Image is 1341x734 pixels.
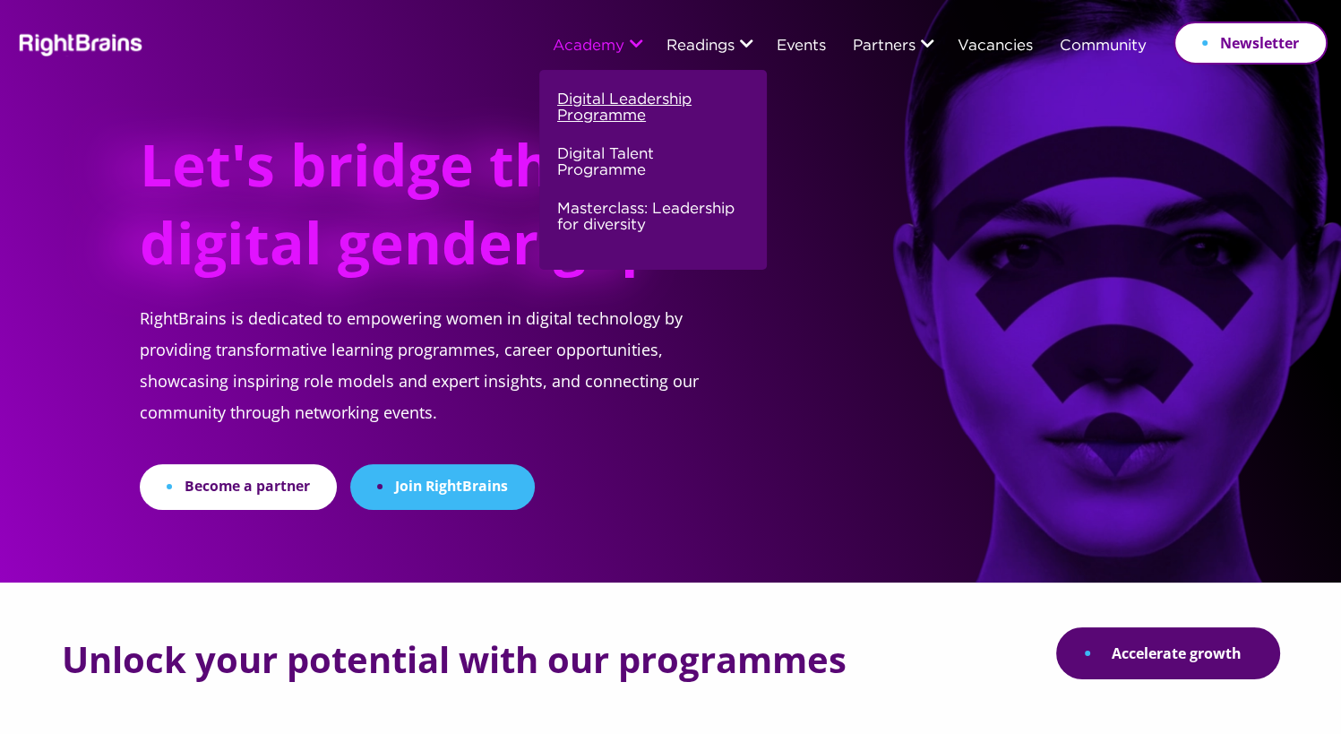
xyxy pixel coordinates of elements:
[1173,22,1328,65] a: Newsletter
[140,303,742,464] p: RightBrains is dedicated to empowering women in digital technology by providing transformative le...
[958,39,1033,55] a: Vacancies
[140,125,676,303] h1: Let's bridge the digital gender gap
[140,464,337,510] a: Become a partner
[777,39,826,55] a: Events
[666,39,735,55] a: Readings
[1060,39,1147,55] a: Community
[13,30,143,56] img: Rightbrains
[553,39,624,55] a: Academy
[62,640,847,679] h2: Unlock your potential with our programmes
[557,88,744,142] a: Digital Leadership Programme
[557,197,744,252] a: Masterclass: Leadership for diversity
[853,39,915,55] a: Partners
[557,142,744,197] a: Digital Talent Programme
[350,464,535,510] a: Join RightBrains
[1056,627,1280,679] a: Accelerate growth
